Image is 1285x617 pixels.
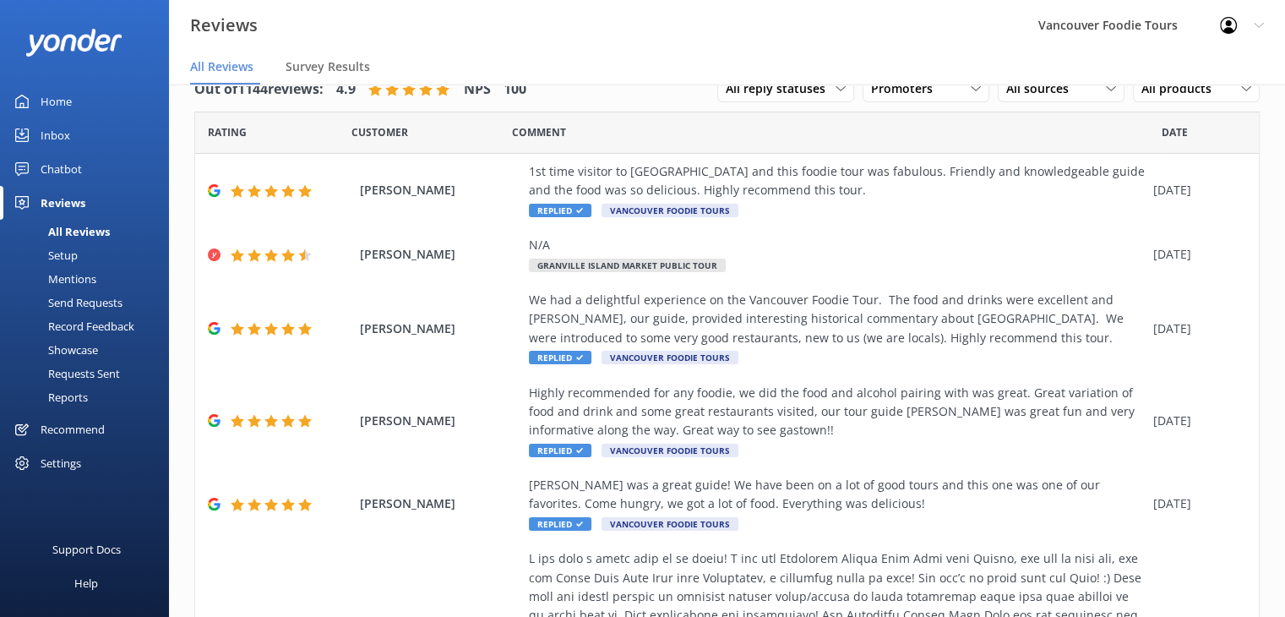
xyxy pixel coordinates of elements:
[360,245,520,264] span: [PERSON_NAME]
[726,79,836,98] span: All reply statuses
[10,314,134,338] div: Record Feedback
[10,291,123,314] div: Send Requests
[360,319,520,338] span: [PERSON_NAME]
[10,220,169,243] a: All Reviews
[529,476,1145,514] div: [PERSON_NAME] was a great guide! We have been on a lot of good tours and this one was one of our ...
[464,79,491,101] h4: NPS
[1141,79,1222,98] span: All products
[1006,79,1079,98] span: All sources
[529,236,1145,254] div: N/A
[602,204,738,217] span: Vancouver Foodie Tours
[602,444,738,457] span: Vancouver Foodie Tours
[1153,181,1238,199] div: [DATE]
[529,517,591,531] span: Replied
[10,267,169,291] a: Mentions
[41,412,105,446] div: Recommend
[10,385,88,409] div: Reports
[1153,245,1238,264] div: [DATE]
[1153,319,1238,338] div: [DATE]
[529,351,591,364] span: Replied
[602,517,738,531] span: Vancouver Foodie Tours
[529,162,1145,200] div: 1st time visitor to [GEOGRAPHIC_DATA] and this foodie tour was fabulous. Friendly and knowledgeab...
[10,338,98,362] div: Showcase
[41,118,70,152] div: Inbox
[41,446,81,480] div: Settings
[1153,494,1238,513] div: [DATE]
[1153,412,1238,430] div: [DATE]
[10,362,169,385] a: Requests Sent
[512,124,566,140] span: Question
[360,181,520,199] span: [PERSON_NAME]
[10,291,169,314] a: Send Requests
[10,267,96,291] div: Mentions
[1162,124,1188,140] span: Date
[10,362,120,385] div: Requests Sent
[336,79,356,101] h4: 4.9
[529,384,1145,440] div: Highly recommended for any foodie, we did the food and alcohol pairing with was great. Great vari...
[351,124,408,140] span: Date
[529,444,591,457] span: Replied
[10,385,169,409] a: Reports
[529,259,726,272] span: Granville Island Market Public Tour
[10,220,110,243] div: All Reviews
[504,79,526,101] h4: 100
[25,29,123,57] img: yonder-white-logo.png
[10,314,169,338] a: Record Feedback
[52,532,121,566] div: Support Docs
[10,243,78,267] div: Setup
[360,412,520,430] span: [PERSON_NAME]
[41,85,72,118] div: Home
[360,494,520,513] span: [PERSON_NAME]
[208,124,247,140] span: Date
[529,204,591,217] span: Replied
[286,58,370,75] span: Survey Results
[871,79,943,98] span: Promoters
[74,566,98,600] div: Help
[10,243,169,267] a: Setup
[529,291,1145,347] div: We had a delightful experience on the Vancouver Foodie Tour. The food and drinks were excellent a...
[190,58,253,75] span: All Reviews
[190,12,258,39] h3: Reviews
[194,79,324,101] h4: Out of 1144 reviews:
[602,351,738,364] span: Vancouver Foodie Tours
[41,152,82,186] div: Chatbot
[10,338,169,362] a: Showcase
[41,186,85,220] div: Reviews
